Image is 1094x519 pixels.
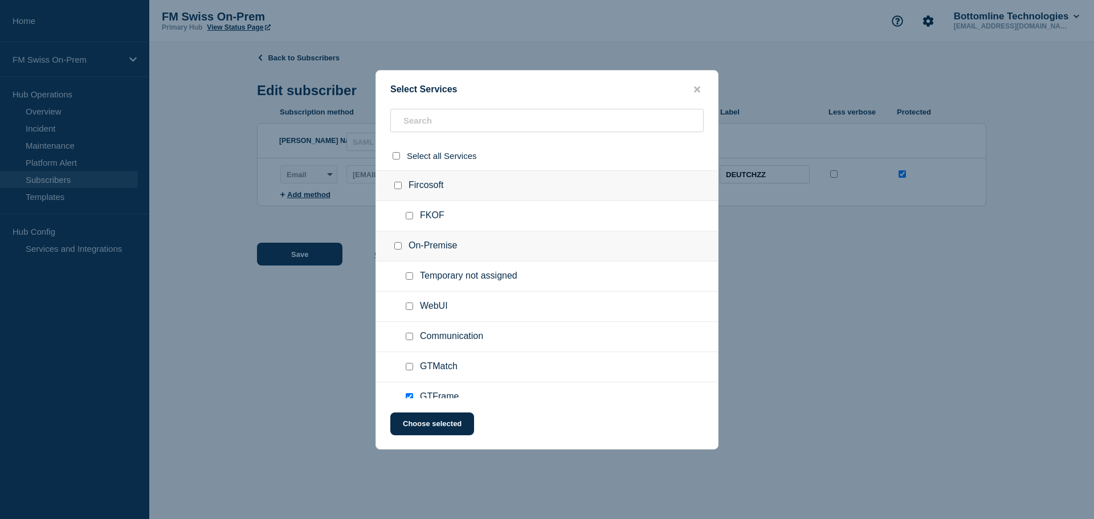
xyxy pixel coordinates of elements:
input: GTFrame checkbox [406,393,413,401]
input: WebUI checkbox [406,303,413,310]
input: select all checkbox [393,152,400,160]
input: Fircosoft checkbox [394,182,402,189]
input: GTMatch checkbox [406,363,413,370]
input: Temporary not assigned checkbox [406,272,413,280]
button: close button [691,84,704,95]
div: On-Premise [376,231,718,261]
input: Search [390,109,704,132]
span: Communication [420,331,483,342]
div: Fircosoft [376,170,718,201]
input: On-Premise checkbox [394,242,402,250]
div: Select Services [376,84,718,95]
span: WebUI [420,301,448,312]
span: FKOF [420,210,444,222]
button: Choose selected [390,412,474,435]
span: GTMatch [420,361,458,373]
span: GTFrame [420,391,459,403]
span: Temporary not assigned [420,271,517,282]
span: Select all Services [407,151,477,161]
input: FKOF checkbox [406,212,413,219]
input: Communication checkbox [406,333,413,340]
